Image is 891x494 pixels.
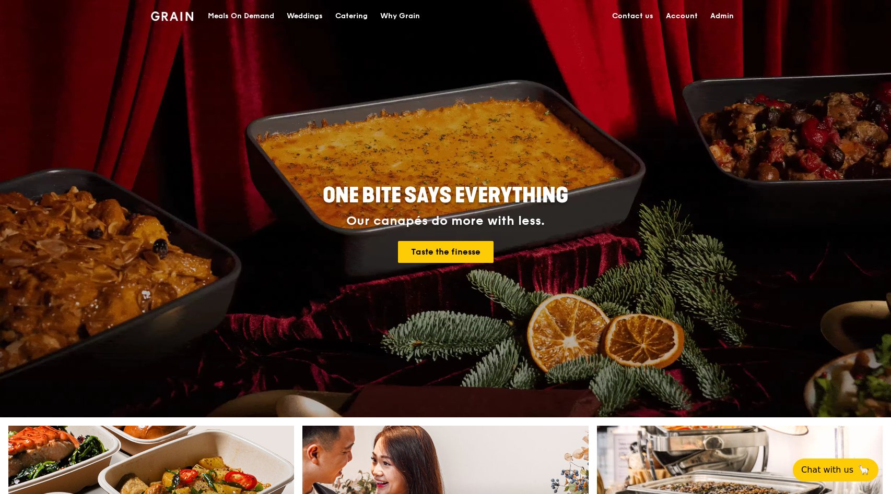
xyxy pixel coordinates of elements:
div: Weddings [287,1,323,32]
div: Our canapés do more with less. [257,214,634,228]
div: Meals On Demand [208,1,274,32]
a: Catering [329,1,374,32]
a: Taste the finesse [398,241,494,263]
a: Contact us [606,1,660,32]
span: ONE BITE SAYS EVERYTHING [323,183,568,208]
a: Admin [704,1,740,32]
img: Grain [151,11,193,21]
span: Chat with us [801,464,853,476]
a: Why Grain [374,1,426,32]
div: Why Grain [380,1,420,32]
a: Account [660,1,704,32]
a: Weddings [280,1,329,32]
span: 🦙 [858,464,870,476]
div: Catering [335,1,368,32]
button: Chat with us🦙 [793,459,878,481]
